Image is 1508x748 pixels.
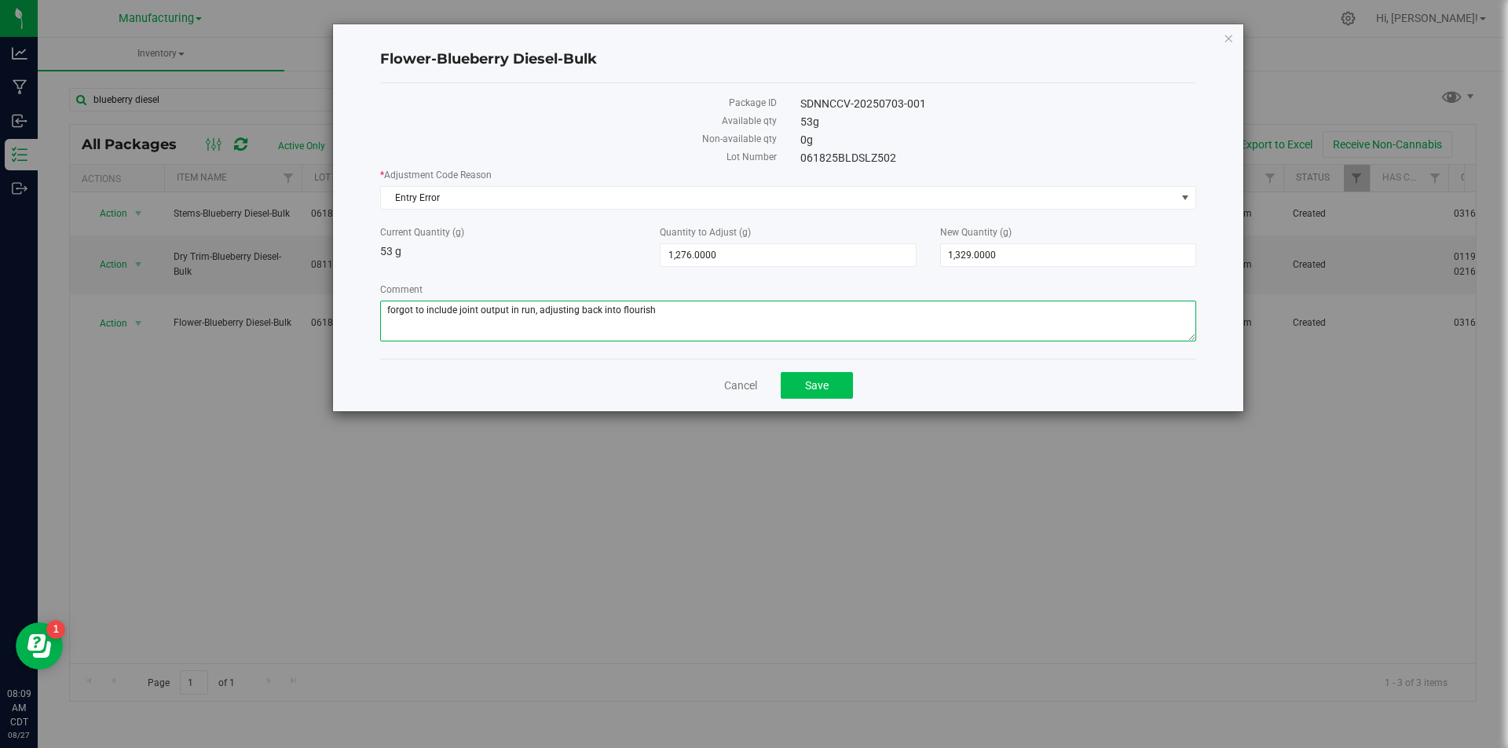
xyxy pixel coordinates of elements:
label: Package ID [380,96,777,110]
label: New Quantity (g) [940,225,1196,239]
span: g [813,115,819,128]
input: 1,329.0000 [941,244,1195,266]
input: 1,276.0000 [661,244,915,266]
label: Non-available qty [380,132,777,146]
span: Save [805,379,829,392]
span: 0 [800,133,813,146]
h4: Flower-Blueberry Diesel-Bulk [380,49,1196,70]
button: Save [781,372,853,399]
label: Current Quantity (g) [380,225,636,239]
span: g [807,133,813,146]
label: Quantity to Adjust (g) [660,225,916,239]
span: Entry Error [381,187,1176,209]
label: Lot Number [380,150,777,164]
div: SDNNCCV-20250703-001 [789,96,1209,112]
span: 53 g [380,245,401,257]
label: Adjustment Code Reason [380,168,1196,182]
div: 061825BLDSLZ502 [789,150,1209,166]
iframe: Resource center unread badge [46,620,65,639]
span: 53 [800,115,819,128]
label: Comment [380,283,1196,297]
label: Available qty [380,114,777,128]
a: Cancel [724,378,757,393]
span: select [1176,187,1195,209]
iframe: Resource center [16,622,63,670]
